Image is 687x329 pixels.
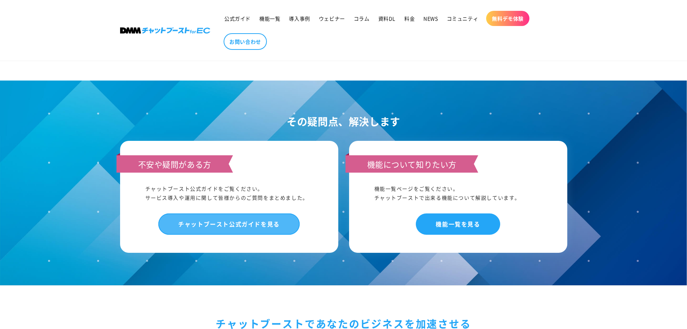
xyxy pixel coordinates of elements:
span: 公式ガイド [224,15,251,22]
a: コミュニティ [442,11,483,26]
span: NEWS [423,15,438,22]
h2: その疑問点、解決します [120,113,567,130]
a: 導入事例 [285,11,314,26]
span: コラム [354,15,370,22]
a: コラム [349,11,374,26]
span: コミュニティ [447,15,479,22]
span: 資料DL [378,15,396,22]
a: 料金 [400,11,419,26]
span: 機能一覧 [259,15,280,22]
a: 資料DL [374,11,400,26]
a: NEWS [419,11,442,26]
div: チャットブースト公式ガイドをご覧ください。 サービス導入や運用に関して皆様からのご質問をまとめました。 [145,184,313,202]
a: 無料デモ体験 [486,11,529,26]
span: 無料デモ体験 [492,15,524,22]
a: ウェビナー [314,11,349,26]
a: 機能一覧 [255,11,285,26]
span: 料金 [404,15,415,22]
a: 機能一覧を見る [416,213,500,235]
h3: 機能について知りたい方 [345,155,479,173]
img: 株式会社DMM Boost [120,27,210,34]
span: 導入事例 [289,15,310,22]
div: 機能一覧ページをご覧ください。 チャットブーストで出来る機能について解説しています。 [374,184,542,202]
h3: 不安や疑問がある方 [116,155,233,173]
span: お問い合わせ [229,38,261,45]
a: チャットブースト公式ガイドを見る [158,213,300,235]
span: ウェビナー [319,15,345,22]
a: 公式ガイド [220,11,255,26]
a: お問い合わせ [224,33,267,50]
